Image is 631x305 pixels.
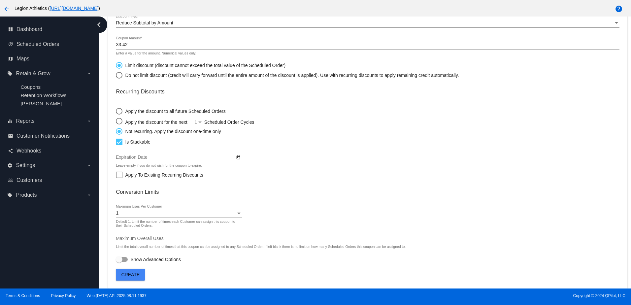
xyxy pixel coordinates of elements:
button: Create [116,269,145,281]
span: Legion Athletics ( ) [15,6,100,11]
span: Create [121,272,140,277]
mat-radio-group: Select an option [116,59,459,79]
span: Retain & Grow [16,71,50,77]
span: Customers [17,177,42,183]
i: update [8,42,13,47]
a: people_outline Customers [8,175,92,186]
i: arrow_drop_down [86,71,92,76]
i: arrow_drop_down [86,192,92,198]
a: [PERSON_NAME] [20,101,62,106]
i: settings [7,163,13,168]
div: Default 1. Limit the number of times each Customer can assign this coupon to their Scheduled Orders. [116,220,238,228]
i: dashboard [8,27,13,32]
a: dashboard Dashboard [8,24,92,35]
div: Limit discount (discount cannot exceed the total value of the Scheduled Order) [122,63,285,68]
a: update Scheduled Orders [8,39,92,50]
a: [URL][DOMAIN_NAME] [50,6,99,11]
span: 1 [194,119,197,125]
div: Apply the discount to all future Scheduled Orders [122,109,225,114]
i: people_outline [8,178,13,183]
mat-radio-group: Select an option [116,105,298,135]
span: Reports [16,118,34,124]
h3: Conversion Limits [116,189,619,195]
i: chevron_left [94,19,104,30]
span: Reduce Subtotal by Amount [116,20,173,25]
span: Customer Notifications [17,133,70,139]
input: Expiration Date [116,155,235,160]
i: local_offer [7,71,13,76]
div: Limit the total overall number of times that this coupon can be assigned to any Scheduled Order. ... [116,245,406,249]
span: Webhooks [17,148,41,154]
mat-select: Discount Type [116,20,619,26]
i: share [8,148,13,153]
a: Terms & Conditions [6,293,40,298]
i: email [8,133,13,139]
a: map Maps [8,53,92,64]
span: Products [16,192,37,198]
i: local_offer [7,192,13,198]
i: equalizer [7,119,13,124]
span: Show Advanced Options [130,256,181,263]
span: Copyright © 2024 QPilot, LLC [321,293,625,298]
div: Not recurring. Apply the discount one-time only [122,129,221,134]
mat-icon: help [615,5,623,13]
span: Dashboard [17,26,42,32]
a: Coupons [20,84,41,90]
i: arrow_drop_down [86,163,92,168]
div: Enter a value for the amount. Numerical values only. [116,51,196,55]
button: Open calendar [235,153,242,160]
a: share Webhooks [8,146,92,156]
input: Coupon Amount [116,42,619,48]
span: 1 [116,210,118,216]
span: Maps [17,56,29,62]
div: Leave empty if you do not wish for the coupon to expire. [116,164,202,168]
div: Do not limit discount (credit will carry forward until the entire amount of the discount is appli... [122,73,459,78]
i: map [8,56,13,61]
a: Privacy Policy [51,293,76,298]
span: Scheduled Orders [17,41,59,47]
h3: Recurring Discounts [116,88,619,95]
mat-icon: arrow_back [3,5,11,13]
i: arrow_drop_down [86,119,92,124]
a: Web:[DATE] API:2025.08.11.1937 [87,293,147,298]
a: email Customer Notifications [8,131,92,141]
span: Settings [16,162,35,168]
span: Apply To Existing Recurring Discounts [125,171,203,179]
div: Apply the discount for the next Scheduled Order Cycles [122,118,298,125]
input: Maximum Overall Uses [116,236,619,241]
span: Is Stackable [125,138,150,146]
a: Retention Workflows [20,92,66,98]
